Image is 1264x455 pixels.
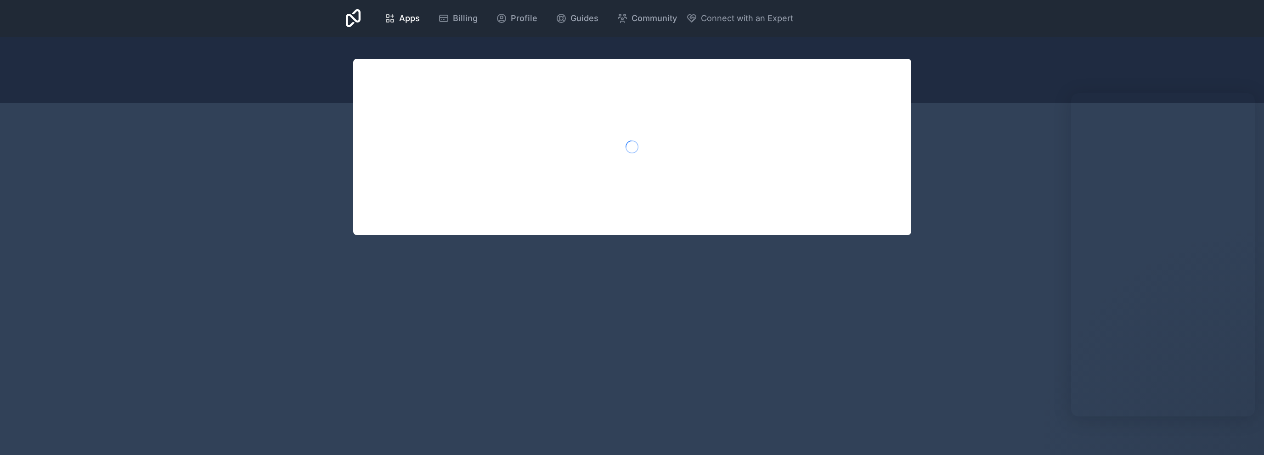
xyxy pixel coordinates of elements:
span: Guides [570,12,598,25]
iframe: Intercom live chat [1233,424,1255,446]
iframe: Intercom live chat [1071,93,1255,416]
button: Connect with an Expert [686,12,793,25]
span: Apps [399,12,420,25]
a: Billing [431,8,485,28]
span: Billing [453,12,478,25]
a: Apps [377,8,427,28]
a: Guides [548,8,606,28]
a: Community [609,8,684,28]
a: Profile [489,8,545,28]
span: Community [632,12,677,25]
span: Connect with an Expert [701,12,793,25]
span: Profile [511,12,537,25]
